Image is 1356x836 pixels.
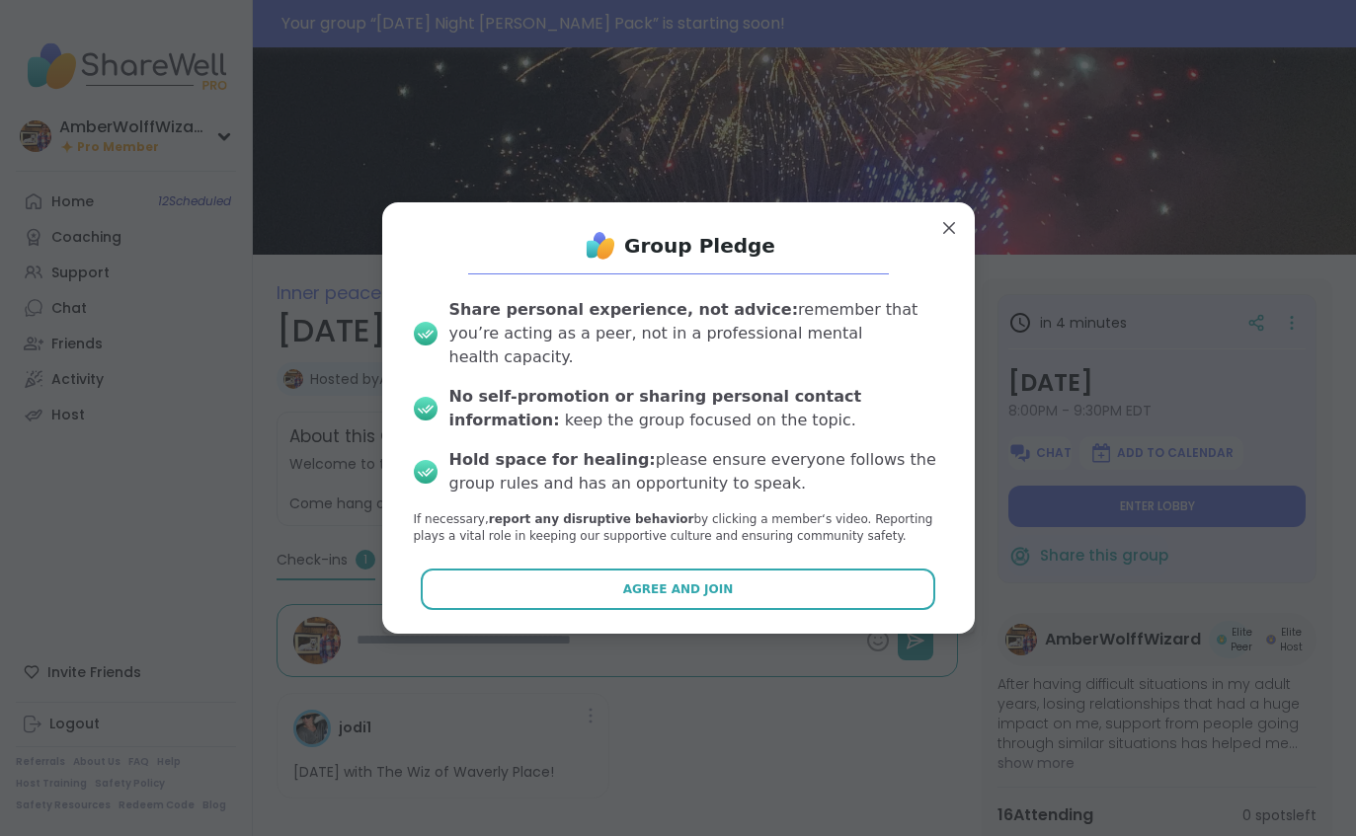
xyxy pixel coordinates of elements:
p: If necessary, by clicking a member‘s video. Reporting plays a vital role in keeping our supportiv... [414,511,943,545]
div: keep the group focused on the topic. [449,385,943,432]
b: Share personal experience, not advice: [449,300,799,319]
b: No self-promotion or sharing personal contact information: [449,387,862,429]
span: Agree and Join [623,580,734,598]
button: Agree and Join [421,569,935,610]
b: report any disruptive behavior [489,512,694,526]
div: remember that you’re acting as a peer, not in a professional mental health capacity. [449,298,943,369]
h1: Group Pledge [624,232,775,260]
div: please ensure everyone follows the group rules and has an opportunity to speak. [449,448,943,495]
b: Hold space for healing: [449,450,656,469]
img: ShareWell Logo [581,226,620,266]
